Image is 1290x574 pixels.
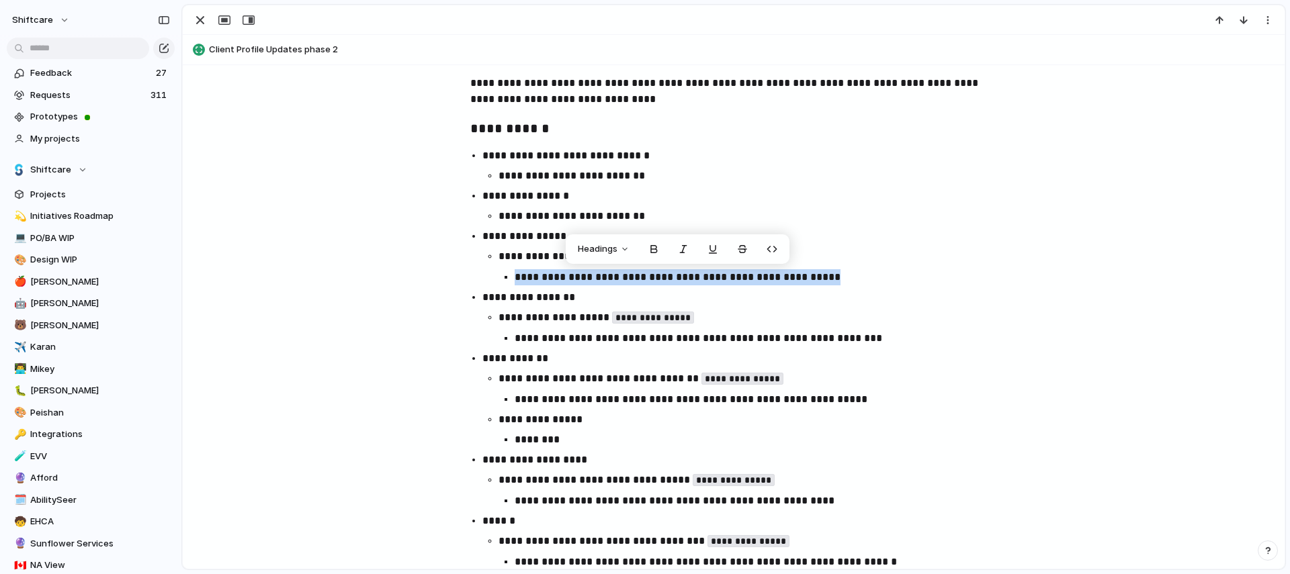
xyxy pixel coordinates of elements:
[7,160,175,180] button: Shiftcare
[7,316,175,336] a: 🐻[PERSON_NAME]
[12,275,26,289] button: 🍎
[12,232,26,245] button: 💻
[7,403,175,423] a: 🎨Peishan
[7,63,175,83] a: Feedback27
[30,363,170,376] span: Mikey
[30,340,170,354] span: Karan
[14,252,24,268] div: 🎨
[12,319,26,332] button: 🐻
[14,340,24,355] div: ✈️
[7,185,175,205] a: Projects
[12,340,26,354] button: ✈️
[14,427,24,442] div: 🔑
[12,13,53,27] span: shiftcare
[7,206,175,226] a: 💫Initiatives Roadmap
[150,89,169,102] span: 311
[7,107,175,127] a: Prototypes
[7,359,175,379] a: 👨‍💻Mikey
[30,163,71,177] span: Shiftcare
[14,492,24,508] div: 🗓️
[30,232,170,245] span: PO/BA WIP
[7,129,175,149] a: My projects
[30,450,170,463] span: EVV
[30,428,170,441] span: Integrations
[30,406,170,420] span: Peishan
[7,490,175,510] a: 🗓️AbilitySeer
[12,297,26,310] button: 🤖
[12,209,26,223] button: 💫
[14,383,24,399] div: 🐛
[14,209,24,224] div: 💫
[7,424,175,444] a: 🔑Integrations
[7,468,175,488] a: 🔮Afford
[30,275,170,289] span: [PERSON_NAME]
[12,450,26,463] button: 🧪
[30,559,170,572] span: NA View
[30,110,170,124] span: Prototypes
[14,471,24,486] div: 🔮
[7,272,175,292] a: 🍎[PERSON_NAME]
[30,297,170,310] span: [PERSON_NAME]
[30,132,170,146] span: My projects
[30,515,170,528] span: EHCA
[30,493,170,507] span: AbilitySeer
[30,319,170,332] span: [PERSON_NAME]
[7,381,175,401] a: 🐛[PERSON_NAME]
[156,66,169,80] span: 27
[30,89,146,102] span: Requests
[12,559,26,572] button: 🇨🇦
[14,296,24,312] div: 🤖
[189,39,1279,60] button: Client Profile Updates phase 2
[7,512,175,532] a: 🧒EHCA
[12,493,26,507] button: 🗓️
[6,9,77,31] button: shiftcare
[7,85,175,105] a: Requests311
[7,337,175,357] a: ✈️Karan
[30,253,170,267] span: Design WIP
[14,536,24,551] div: 🔮
[12,471,26,485] button: 🔮
[12,406,26,420] button: 🎨
[14,230,24,246] div: 💻
[7,446,175,467] a: 🧪EVV
[578,242,617,256] span: Headings
[14,361,24,377] div: 👨‍💻
[12,363,26,376] button: 👨‍💻
[30,471,170,485] span: Afford
[12,428,26,441] button: 🔑
[12,515,26,528] button: 🧒
[7,250,175,270] a: 🎨Design WIP
[570,238,638,260] button: Headings
[14,274,24,289] div: 🍎
[30,384,170,397] span: [PERSON_NAME]
[14,318,24,333] div: 🐻
[14,514,24,530] div: 🧒
[7,293,175,314] a: 🤖[PERSON_NAME]
[12,384,26,397] button: 🐛
[30,537,170,551] span: Sunflower Services
[14,405,24,420] div: 🎨
[209,43,1279,56] span: Client Profile Updates phase 2
[14,448,24,464] div: 🧪
[30,209,170,223] span: Initiatives Roadmap
[7,228,175,248] a: 💻PO/BA WIP
[12,253,26,267] button: 🎨
[7,534,175,554] a: 🔮Sunflower Services
[30,188,170,201] span: Projects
